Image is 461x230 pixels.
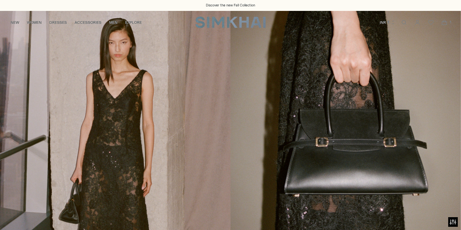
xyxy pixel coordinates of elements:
button: INR ₹ [380,15,395,30]
a: DRESSES [49,15,67,30]
a: EXPLORE [125,15,142,30]
a: ACCESSORIES [75,15,101,30]
a: Go to the account page [411,16,424,29]
a: Discover the new Fall Collection [206,3,255,8]
span: 1 [448,19,453,25]
a: Open search modal [398,16,410,29]
a: MEN [109,15,117,30]
a: WOMEN [27,15,42,30]
a: Wishlist [425,16,437,29]
a: SIMKHAI [195,16,266,29]
a: NEW [11,15,19,30]
a: Open cart modal [438,16,451,29]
